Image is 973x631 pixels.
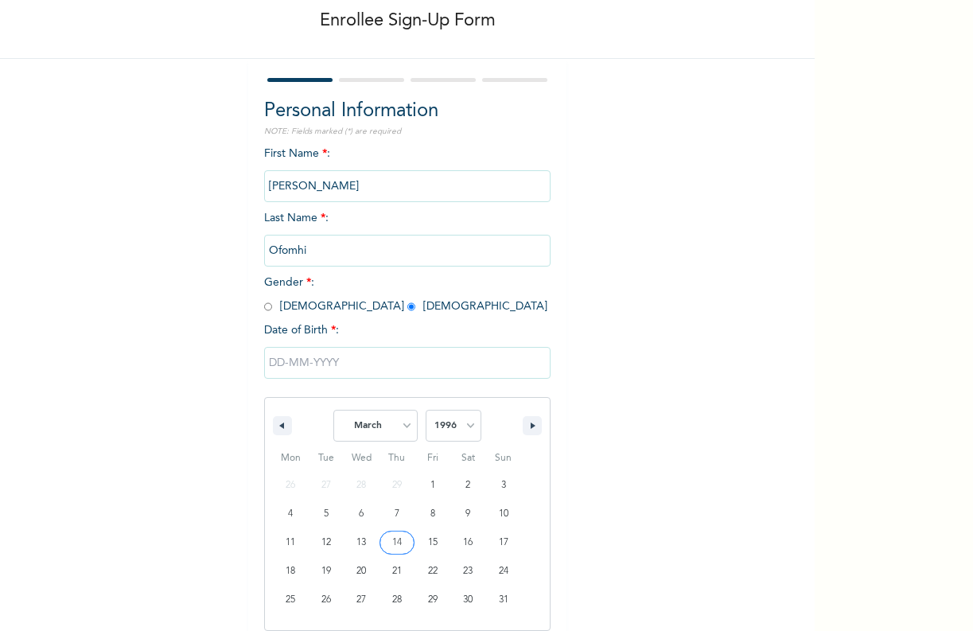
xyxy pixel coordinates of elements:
[499,500,508,528] span: 10
[309,557,344,586] button: 19
[264,235,551,267] input: Enter your last name
[450,528,486,557] button: 16
[264,148,551,192] span: First Name :
[286,557,295,586] span: 18
[344,528,379,557] button: 13
[450,500,486,528] button: 9
[414,586,450,614] button: 29
[392,528,402,557] span: 14
[428,557,438,586] span: 22
[465,471,470,500] span: 2
[450,557,486,586] button: 23
[465,500,470,528] span: 9
[321,528,331,557] span: 12
[501,471,506,500] span: 3
[485,471,521,500] button: 3
[321,557,331,586] span: 19
[450,586,486,614] button: 30
[264,212,551,256] span: Last Name :
[286,586,295,614] span: 25
[379,446,415,471] span: Thu
[273,528,309,557] button: 11
[379,557,415,586] button: 21
[309,528,344,557] button: 12
[264,277,547,312] span: Gender : [DEMOGRAPHIC_DATA] [DEMOGRAPHIC_DATA]
[273,586,309,614] button: 25
[344,586,379,614] button: 27
[463,557,473,586] span: 23
[485,446,521,471] span: Sun
[414,446,450,471] span: Fri
[428,586,438,614] span: 29
[379,586,415,614] button: 28
[414,528,450,557] button: 15
[359,500,364,528] span: 6
[309,586,344,614] button: 26
[309,500,344,528] button: 5
[264,347,551,379] input: DD-MM-YYYY
[273,500,309,528] button: 4
[392,557,402,586] span: 21
[273,557,309,586] button: 18
[273,446,309,471] span: Mon
[344,446,379,471] span: Wed
[499,557,508,586] span: 24
[288,500,293,528] span: 4
[499,528,508,557] span: 17
[344,557,379,586] button: 20
[286,528,295,557] span: 11
[485,586,521,614] button: 31
[321,586,331,614] span: 26
[499,586,508,614] span: 31
[395,500,399,528] span: 7
[356,586,366,614] span: 27
[414,500,450,528] button: 8
[344,500,379,528] button: 6
[320,8,496,34] p: Enrollee Sign-Up Form
[463,586,473,614] span: 30
[414,557,450,586] button: 22
[379,528,415,557] button: 14
[309,446,344,471] span: Tue
[428,528,438,557] span: 15
[392,586,402,614] span: 28
[379,500,415,528] button: 7
[356,528,366,557] span: 13
[463,528,473,557] span: 16
[485,557,521,586] button: 24
[430,500,435,528] span: 8
[485,528,521,557] button: 17
[264,126,551,138] p: NOTE: Fields marked (*) are required
[264,322,339,339] span: Date of Birth :
[356,557,366,586] span: 20
[264,170,551,202] input: Enter your first name
[450,446,486,471] span: Sat
[450,471,486,500] button: 2
[485,500,521,528] button: 10
[264,97,551,126] h2: Personal Information
[430,471,435,500] span: 1
[324,500,329,528] span: 5
[414,471,450,500] button: 1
